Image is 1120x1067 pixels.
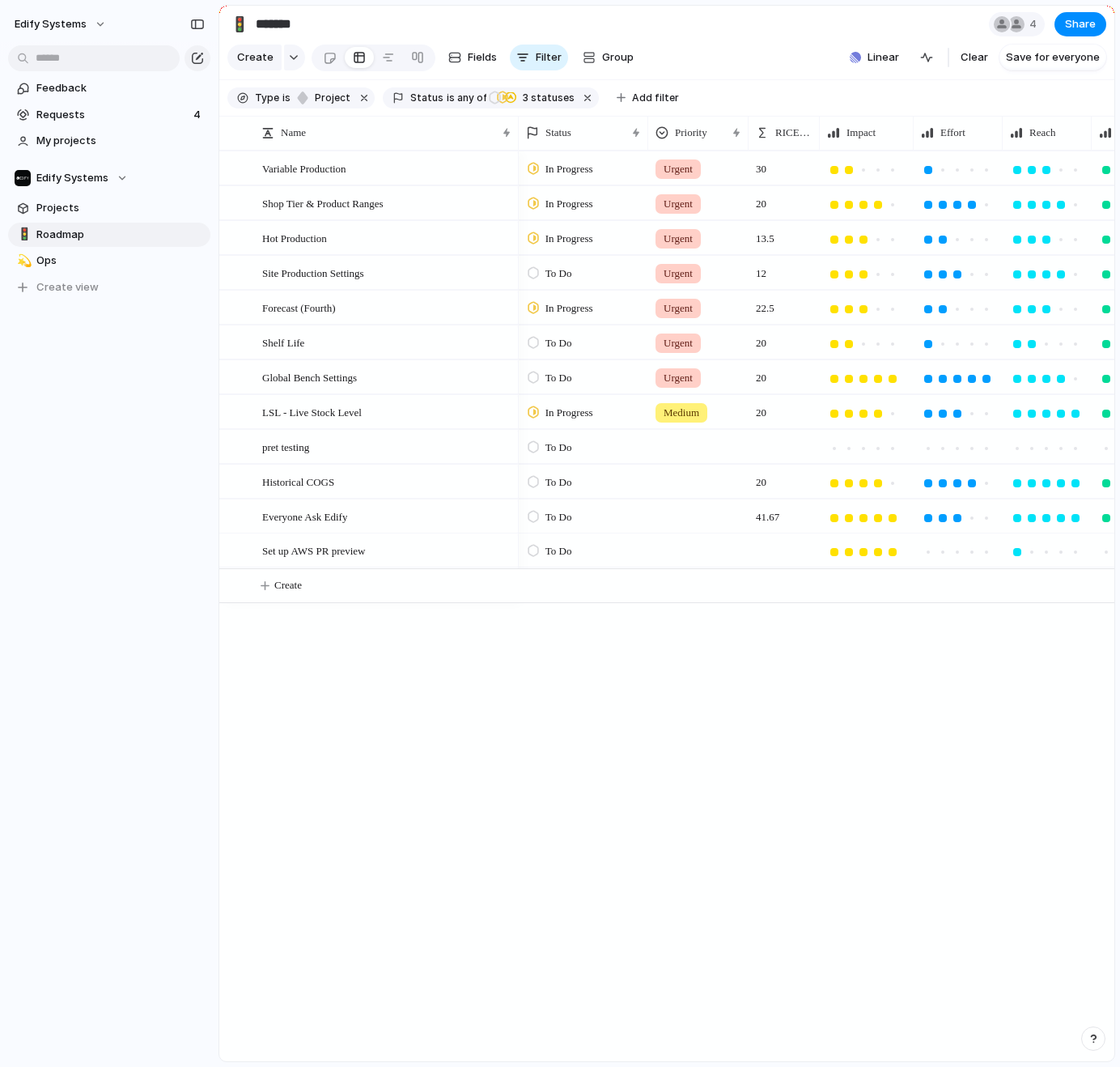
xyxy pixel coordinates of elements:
[575,45,642,70] button: Group
[545,370,572,386] span: To Do
[749,222,781,247] span: 13.5
[545,543,572,559] span: To Do
[292,89,354,107] button: project
[279,89,294,107] button: is
[231,13,248,35] div: 🚦
[545,266,572,282] span: To Do
[262,507,347,525] span: Everyone Ask Edify
[510,45,568,70] button: Filter
[262,402,362,421] span: LSL - Live Stock Level
[36,279,99,295] span: Create view
[749,291,781,317] span: 22.5
[8,196,210,220] a: Projects
[262,193,384,212] span: Shop Tier & Product Ranges
[1029,125,1055,141] span: Reach
[545,509,572,525] span: To Do
[664,231,693,247] span: Urgent
[17,252,28,270] div: 💫
[8,249,210,273] a: 💫Ops
[545,125,571,141] span: Status
[545,300,593,317] span: In Progress
[664,161,693,177] span: Urgent
[518,91,531,104] span: 3
[545,474,572,491] span: To Do
[518,91,575,105] span: statuses
[536,49,562,66] span: Filter
[262,263,364,282] span: Site Production Settings
[749,257,773,282] span: 12
[447,91,455,105] span: is
[262,368,357,386] span: Global Bench Settings
[274,577,302,593] span: Create
[15,227,31,243] button: 🚦
[8,129,210,153] a: My projects
[545,440,572,456] span: To Do
[15,253,31,269] button: 💫
[17,225,28,244] div: 🚦
[954,45,995,70] button: Clear
[8,76,210,100] a: Feedback
[262,437,309,456] span: pret testing
[455,91,486,105] span: any of
[15,16,87,32] span: Edify Systems
[262,228,327,247] span: Hot Production
[664,405,699,421] span: Medium
[1054,12,1106,36] button: Share
[262,333,304,351] span: Shelf Life
[664,370,693,386] span: Urgent
[868,49,899,66] span: Linear
[846,125,876,141] span: Impact
[749,152,773,177] span: 30
[36,227,205,243] span: Roadmap
[545,335,572,351] span: To Do
[545,405,593,421] span: In Progress
[632,91,679,105] span: Add filter
[1006,49,1100,66] span: Save for everyone
[36,80,205,96] span: Feedback
[961,49,988,66] span: Clear
[749,465,773,491] span: 20
[282,91,291,105] span: is
[255,91,279,105] span: Type
[940,125,965,141] span: Effort
[36,170,108,186] span: Edify Systems
[1065,16,1096,32] span: Share
[749,326,773,351] span: 20
[310,91,350,105] span: project
[545,231,593,247] span: In Progress
[843,45,906,70] button: Linear
[545,196,593,212] span: In Progress
[602,49,634,66] span: Group
[775,125,812,141] span: RICE Score
[36,107,189,123] span: Requests
[8,166,210,190] button: Edify Systems
[664,335,693,351] span: Urgent
[36,200,205,216] span: Projects
[488,89,578,107] button: 3 statuses
[227,45,282,70] button: Create
[749,187,773,212] span: 20
[607,87,689,109] button: Add filter
[262,298,336,317] span: Forecast (Fourth)
[443,89,490,107] button: isany of
[8,223,210,247] a: 🚦Roadmap
[237,49,274,66] span: Create
[7,11,115,37] button: Edify Systems
[262,472,334,491] span: Historical COGS
[8,103,210,127] a: Requests4
[664,266,693,282] span: Urgent
[749,396,773,421] span: 20
[262,159,346,177] span: Variable Production
[999,45,1106,70] button: Save for everyone
[262,541,366,559] span: Set up AWS PR preview
[675,125,707,141] span: Priority
[545,161,593,177] span: In Progress
[749,500,786,525] span: 41.67
[8,275,210,300] button: Create view
[227,11,252,37] button: 🚦
[442,45,503,70] button: Fields
[193,107,204,123] span: 4
[749,361,773,386] span: 20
